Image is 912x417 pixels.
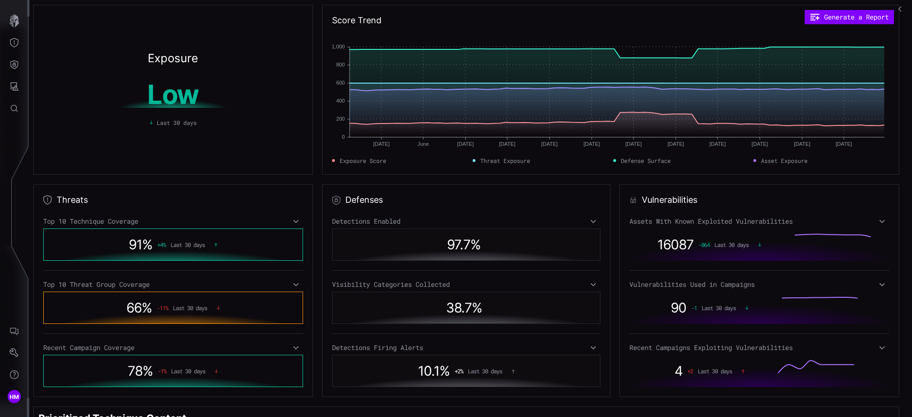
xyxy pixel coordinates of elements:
[418,141,429,147] text: June
[171,241,205,248] span: Last 30 days
[674,363,683,379] span: 4
[671,300,686,316] span: 90
[128,363,153,379] span: 78 %
[629,217,889,226] div: Assets With Known Exploited Vulnerabilities
[794,141,811,147] text: [DATE]
[457,141,474,147] text: [DATE]
[345,194,383,206] h2: Defenses
[418,363,450,379] span: 10.1 %
[710,141,726,147] text: [DATE]
[126,300,152,316] span: 66 %
[157,304,168,311] span: -11 %
[447,237,481,253] span: 97.7 %
[332,343,600,352] div: Detections Firing Alerts
[342,134,345,140] text: 0
[9,392,19,402] span: HM
[173,304,207,311] span: Last 30 days
[541,141,558,147] text: [DATE]
[698,241,710,248] span: -864
[332,280,600,289] div: Visibility Categories Collected
[668,141,684,147] text: [DATE]
[336,98,345,104] text: 400
[332,15,381,26] h2: Score Trend
[446,300,482,316] span: 38.7 %
[84,81,262,108] h1: Low
[157,118,197,127] span: Last 30 days
[499,141,516,147] text: [DATE]
[698,368,732,374] span: Last 30 days
[157,241,166,248] span: + 4 %
[468,368,502,374] span: Last 30 days
[0,386,28,408] button: HM
[373,141,390,147] text: [DATE]
[148,53,198,64] h2: Exposure
[621,156,671,165] span: Defense Surface
[43,217,303,226] div: Top 10 Technique Coverage
[657,237,693,253] span: 16087
[691,304,697,311] span: -1
[584,141,600,147] text: [DATE]
[171,368,205,374] span: Last 30 days
[336,116,345,122] text: 200
[629,280,889,289] div: Vulnerabilities Used in Campaigns
[702,304,736,311] span: Last 30 days
[836,141,853,147] text: [DATE]
[43,280,303,289] div: Top 10 Threat Group Coverage
[805,10,894,24] button: Generate a Report
[129,237,152,253] span: 91 %
[332,217,600,226] div: Detections Enabled
[455,368,463,374] span: + 2 %
[480,156,530,165] span: Threat Exposure
[158,368,166,374] span: -1 %
[629,343,889,352] div: Recent Campaigns Exploiting Vulnerabilities
[336,62,345,67] text: 800
[43,343,303,352] div: Recent Campaign Coverage
[332,44,345,49] text: 1,000
[642,194,697,206] h2: Vulnerabilities
[336,80,345,85] text: 600
[761,156,807,165] span: Asset Exposure
[687,368,693,374] span: + 2
[340,156,386,165] span: Exposure Score
[714,241,749,248] span: Last 30 days
[57,194,88,206] h2: Threats
[626,141,642,147] text: [DATE]
[752,141,769,147] text: [DATE]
